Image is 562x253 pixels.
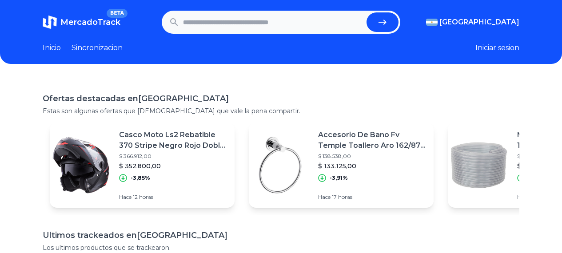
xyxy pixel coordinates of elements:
[43,243,519,252] p: Los ultimos productos que se trackearon.
[119,194,227,201] p: Hace 12 horas
[249,123,434,208] a: Featured imageAccesorio De Baño Fv Temple Toallero Aro 162/87 Color Cromo$ 138.538,00$ 133.125,00...
[43,15,57,29] img: MercadoTrack
[439,17,519,28] span: [GEOGRAPHIC_DATA]
[119,162,227,170] p: $ 352.800,00
[426,19,438,26] img: Argentina
[43,43,61,53] a: Inicio
[318,130,426,151] p: Accesorio De Baño Fv Temple Toallero Aro 162/87 Color Cromo
[50,134,112,196] img: Featured image
[43,15,120,29] a: MercadoTrackBETA
[318,153,426,160] p: $ 138.538,00
[318,194,426,201] p: Hace 17 horas
[50,123,235,208] a: Featured imageCasco Moto Ls2 Rebatible 370 Stripe Negro Rojo Doble Visor$ 366.912,00$ 352.800,00-...
[475,43,519,53] button: Iniciar sesion
[249,134,311,196] img: Featured image
[107,9,128,18] span: BETA
[43,92,519,105] h1: Ofertas destacadas en [GEOGRAPHIC_DATA]
[60,17,120,27] span: MercadoTrack
[131,174,150,182] p: -3,85%
[72,43,123,53] a: Sincronizacion
[426,17,519,28] button: [GEOGRAPHIC_DATA]
[330,174,348,182] p: -3,91%
[119,153,227,160] p: $ 366.912,00
[119,130,227,151] p: Casco Moto Ls2 Rebatible 370 Stripe Negro Rojo Doble Visor
[448,134,510,196] img: Featured image
[318,162,426,170] p: $ 133.125,00
[43,107,519,115] p: Estas son algunas ofertas que [DEMOGRAPHIC_DATA] que vale la pena compartir.
[43,229,519,241] h1: Ultimos trackeados en [GEOGRAPHIC_DATA]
